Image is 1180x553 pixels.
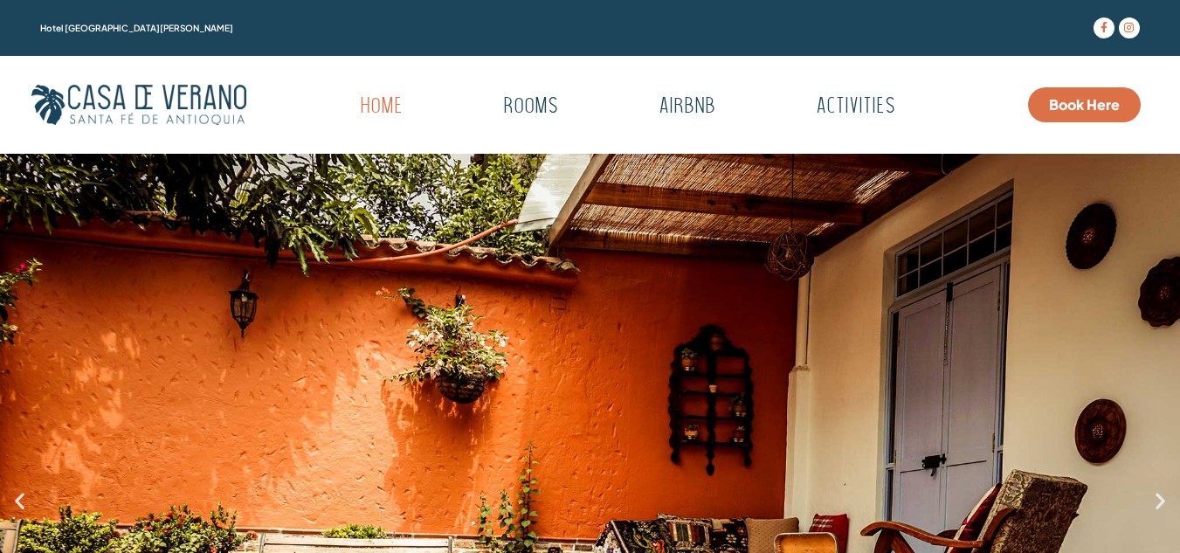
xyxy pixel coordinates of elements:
h1: Hotel [GEOGRAPHIC_DATA][PERSON_NAME] [40,24,934,32]
span: Book Here [1049,98,1120,112]
a: Rooms [459,87,602,128]
a: Book Here [1028,87,1141,122]
a: Home [316,87,446,128]
a: Activities [772,87,939,128]
a: Airbnb [615,87,759,128]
